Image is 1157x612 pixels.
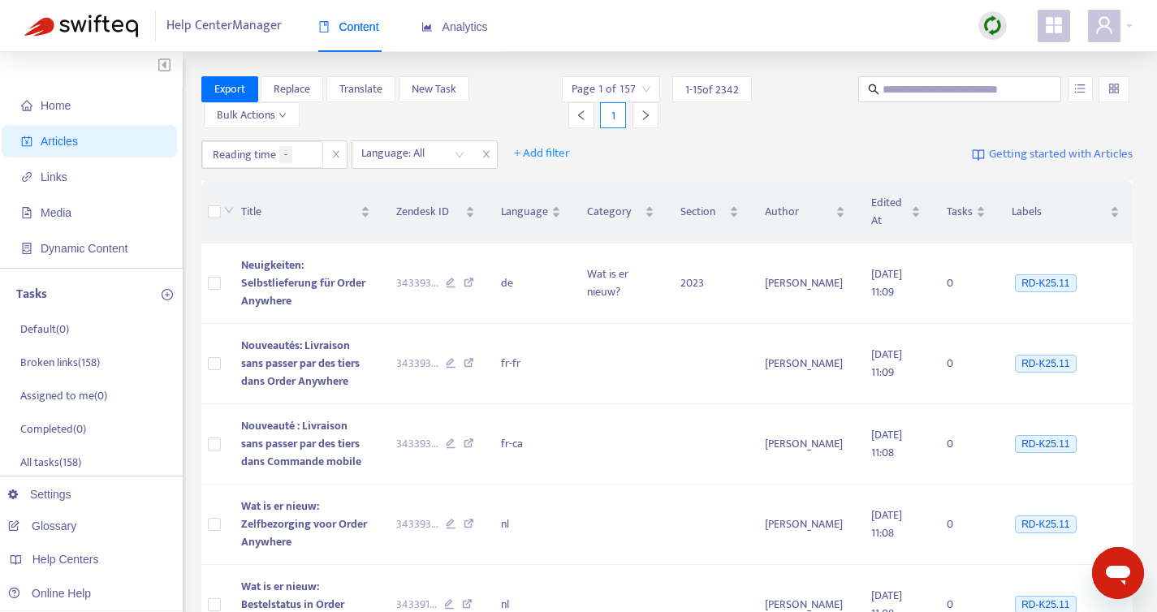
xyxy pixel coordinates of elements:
[32,553,99,566] span: Help Centers
[20,321,69,338] p: Default ( 0 )
[488,404,574,485] td: fr-ca
[1068,76,1093,102] button: unordered-list
[396,515,438,533] span: 343393 ...
[421,21,433,32] span: area-chart
[8,488,71,501] a: Settings
[982,15,1003,36] img: sync.dc5367851b00ba804db3.png
[1015,515,1076,533] span: RD-K25.11
[217,106,287,124] span: Bulk Actions
[326,144,347,164] span: close
[858,181,935,244] th: Edited At
[318,21,330,32] span: book
[202,141,323,168] span: Reading time
[752,485,858,565] td: [PERSON_NAME]
[667,244,752,324] td: 2023
[224,205,234,215] span: down
[8,587,91,600] a: Online Help
[1012,203,1107,221] span: Labels
[947,203,973,221] span: Tasks
[752,244,858,324] td: [PERSON_NAME]
[488,181,574,244] th: Language
[278,111,287,119] span: down
[488,485,574,565] td: nl
[21,171,32,183] span: link
[162,289,173,300] span: plus-circle
[871,345,902,381] span: [DATE] 11:09
[1015,435,1076,453] span: RD-K25.11
[261,76,323,102] button: Replace
[412,80,456,98] span: New Task
[241,336,360,390] span: Nouveautés: Livraison sans passer par des tiers dans Order Anywhere
[576,110,587,121] span: left
[41,170,67,183] span: Links
[934,181,999,244] th: Tasks
[241,497,367,551] span: Wat is er nieuw: Zelfbezorging voor Order Anywhere
[999,181,1133,244] th: Labels
[972,149,985,162] img: image-link
[24,15,138,37] img: Swifteq
[868,84,879,95] span: search
[201,76,258,102] button: Export
[488,244,574,324] td: de
[21,207,32,218] span: file-image
[21,243,32,254] span: container
[514,144,570,163] span: + Add filter
[972,140,1133,169] a: Getting started with Articles
[989,145,1133,164] span: Getting started with Articles
[20,454,81,471] p: All tasks ( 158 )
[41,99,71,112] span: Home
[21,100,32,111] span: home
[339,80,382,98] span: Translate
[502,140,582,166] button: + Add filter
[574,244,667,324] td: Wat is er nieuw?
[279,146,292,163] span: -
[228,181,383,244] th: Title
[587,203,641,221] span: Category
[488,324,574,404] td: fr-fr
[399,76,469,102] button: New Task
[1044,15,1064,35] span: appstore
[1015,274,1076,292] span: RD-K25.11
[41,135,78,148] span: Articles
[20,354,100,371] p: Broken links ( 158 )
[20,387,107,404] p: Assigned to me ( 0 )
[241,256,365,310] span: Neuigkeiten: Selbstlieferung für Order Anywhere
[765,203,832,221] span: Author
[396,274,438,292] span: 343393 ...
[752,404,858,485] td: [PERSON_NAME]
[680,203,726,221] span: Section
[871,425,902,462] span: [DATE] 11:08
[752,181,858,244] th: Author
[214,80,245,98] span: Export
[326,76,395,102] button: Translate
[501,203,548,221] span: Language
[1074,83,1086,94] span: unordered-list
[16,285,47,304] p: Tasks
[871,265,902,301] span: [DATE] 11:09
[166,11,282,41] span: Help Center Manager
[871,194,909,230] span: Edited At
[41,242,127,255] span: Dynamic Content
[934,324,999,404] td: 0
[8,519,76,532] a: Glossary
[640,110,651,121] span: right
[934,404,999,485] td: 0
[934,244,999,324] td: 0
[318,20,379,33] span: Content
[396,435,438,453] span: 343393 ...
[396,203,462,221] span: Zendesk ID
[241,203,357,221] span: Title
[600,102,626,128] div: 1
[871,506,902,542] span: [DATE] 11:08
[667,181,752,244] th: Section
[934,485,999,565] td: 0
[241,416,361,471] span: Nouveauté : Livraison sans passer par des tiers dans Commande mobile
[574,181,667,244] th: Category
[752,324,858,404] td: [PERSON_NAME]
[396,355,438,373] span: 343393 ...
[476,144,497,164] span: close
[204,102,300,128] button: Bulk Actionsdown
[274,80,310,98] span: Replace
[421,20,488,33] span: Analytics
[21,136,32,147] span: account-book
